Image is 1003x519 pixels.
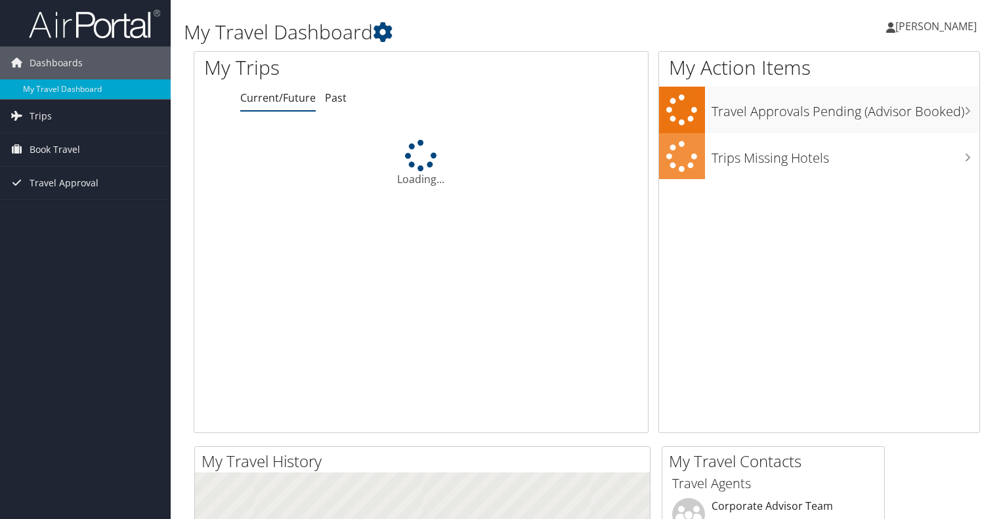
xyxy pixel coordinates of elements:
[659,54,979,81] h1: My Action Items
[669,450,884,472] h2: My Travel Contacts
[184,18,721,46] h1: My Travel Dashboard
[29,9,160,39] img: airportal-logo.png
[30,47,83,79] span: Dashboards
[30,100,52,133] span: Trips
[194,140,648,187] div: Loading...
[325,91,347,105] a: Past
[712,142,979,167] h3: Trips Missing Hotels
[712,96,979,121] h3: Travel Approvals Pending (Advisor Booked)
[895,19,977,33] span: [PERSON_NAME]
[659,133,979,180] a: Trips Missing Hotels
[672,474,874,493] h3: Travel Agents
[886,7,990,46] a: [PERSON_NAME]
[659,87,979,133] a: Travel Approvals Pending (Advisor Booked)
[202,450,650,472] h2: My Travel History
[30,133,80,166] span: Book Travel
[30,167,98,199] span: Travel Approval
[240,91,316,105] a: Current/Future
[204,54,449,81] h1: My Trips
